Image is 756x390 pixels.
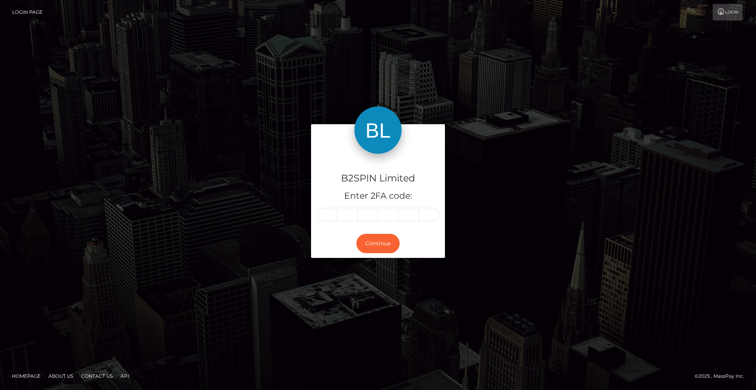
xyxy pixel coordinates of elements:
img: B2SPIN Limited [354,106,402,154]
a: Homepage [9,370,44,382]
a: Login [713,4,743,21]
a: Contact Us [78,370,116,382]
a: API [117,370,132,382]
a: About Us [45,370,76,382]
a: Login Page [12,4,43,21]
div: © 2025 , MassPay Inc. [695,372,750,381]
button: Continue [356,234,400,253]
h5: Enter 2FA code: [317,190,439,202]
h4: B2SPIN Limited [317,172,439,185]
